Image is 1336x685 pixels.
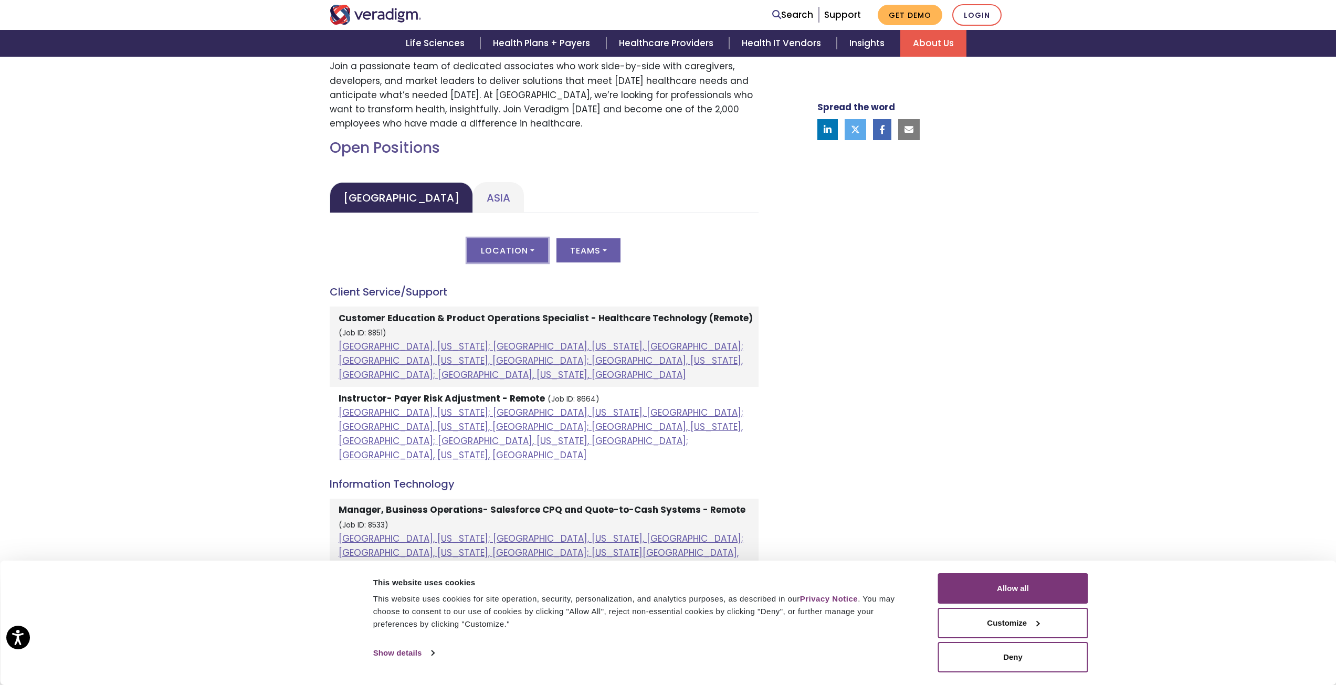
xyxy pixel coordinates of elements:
[330,5,422,25] img: Veradigm logo
[373,645,434,661] a: Show details
[556,238,620,262] button: Teams
[480,30,606,57] a: Health Plans + Payers
[900,30,966,57] a: About Us
[548,394,599,404] small: (Job ID: 8664)
[824,8,861,21] a: Support
[330,182,473,213] a: [GEOGRAPHIC_DATA]
[339,312,753,324] strong: Customer Education & Product Operations Specialist - Healthcare Technology (Remote)
[339,392,545,405] strong: Instructor- Payer Risk Adjustment - Remote
[373,593,914,630] div: This website uses cookies for site operation, security, personalization, and analytics purposes, ...
[393,30,480,57] a: Life Sciences
[339,406,743,462] a: [GEOGRAPHIC_DATA], [US_STATE]; [GEOGRAPHIC_DATA], [US_STATE], [GEOGRAPHIC_DATA]; [GEOGRAPHIC_DATA...
[772,8,813,22] a: Search
[952,4,1002,26] a: Login
[938,608,1088,638] button: Customize
[467,238,548,262] button: Location
[339,532,743,602] a: [GEOGRAPHIC_DATA], [US_STATE]; [GEOGRAPHIC_DATA], [US_STATE], [GEOGRAPHIC_DATA]; [GEOGRAPHIC_DATA...
[800,594,858,603] a: Privacy Notice
[938,573,1088,604] button: Allow all
[606,30,729,57] a: Healthcare Providers
[339,340,743,381] a: [GEOGRAPHIC_DATA], [US_STATE]; [GEOGRAPHIC_DATA], [US_STATE], [GEOGRAPHIC_DATA]; [GEOGRAPHIC_DATA...
[473,182,524,213] a: Asia
[339,520,388,530] small: (Job ID: 8533)
[878,5,942,25] a: Get Demo
[373,576,914,589] div: This website uses cookies
[330,139,759,157] h2: Open Positions
[339,503,745,516] strong: Manager, Business Operations- Salesforce CPQ and Quote-to-Cash Systems - Remote
[817,101,895,113] strong: Spread the word
[938,642,1088,672] button: Deny
[837,30,900,57] a: Insights
[729,30,837,57] a: Health IT Vendors
[330,478,759,490] h4: Information Technology
[330,59,759,131] p: Join a passionate team of dedicated associates who work side-by-side with caregivers, developers,...
[339,328,386,338] small: (Job ID: 8851)
[330,286,759,298] h4: Client Service/Support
